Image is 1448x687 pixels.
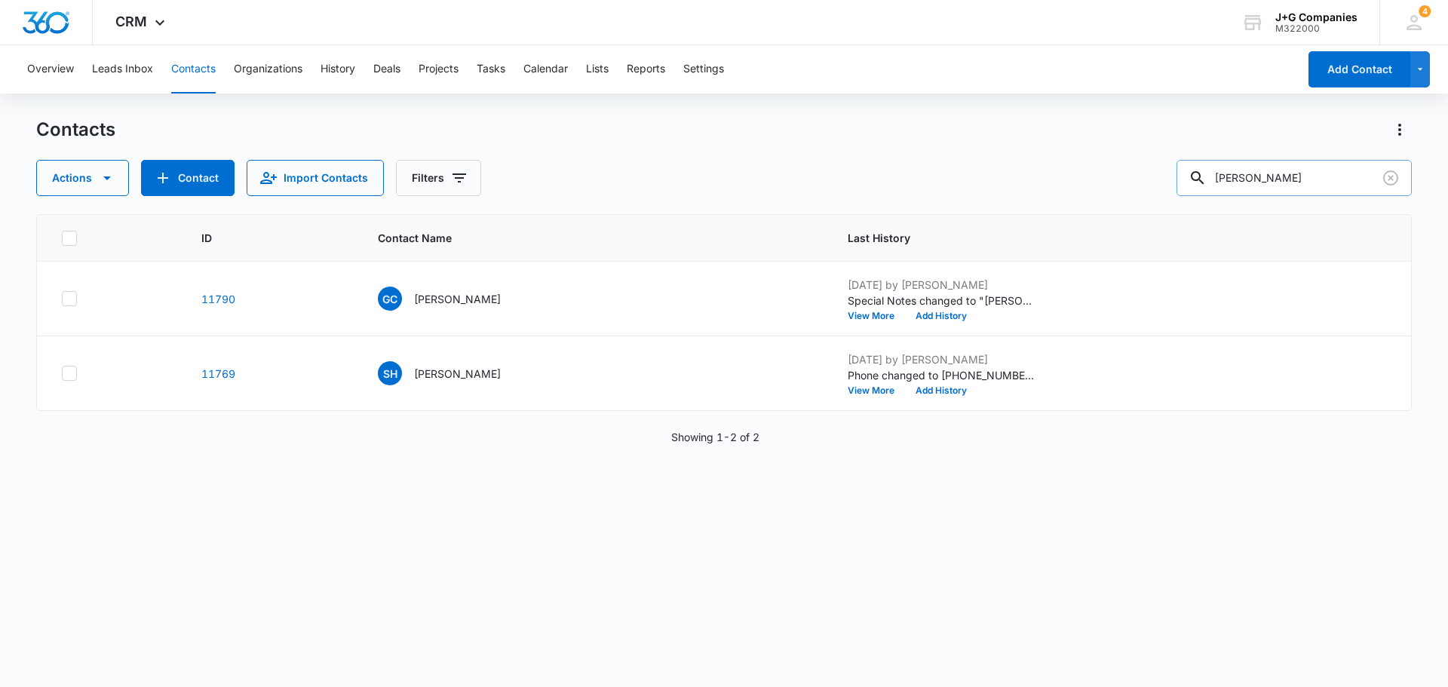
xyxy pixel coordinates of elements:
[171,45,216,94] button: Contacts
[115,14,147,29] span: CRM
[321,45,355,94] button: History
[247,160,384,196] button: Import Contacts
[627,45,665,94] button: Reports
[1388,118,1412,142] button: Actions
[414,366,501,382] p: [PERSON_NAME]
[396,160,481,196] button: Filters
[378,361,528,385] div: Contact Name - Shawn Hall - Select to Edit Field
[1275,23,1357,34] div: account id
[477,45,505,94] button: Tasks
[378,287,402,311] span: GC
[201,230,320,246] span: ID
[27,45,74,94] button: Overview
[201,293,235,305] a: Navigate to contact details page for Greg Cose
[848,277,1036,293] p: [DATE] by [PERSON_NAME]
[905,386,977,395] button: Add History
[523,45,568,94] button: Calendar
[1379,166,1403,190] button: Clear
[36,160,129,196] button: Actions
[683,45,724,94] button: Settings
[1176,160,1412,196] input: Search Contacts
[671,429,759,445] p: Showing 1-2 of 2
[378,361,402,385] span: SH
[848,293,1036,308] p: Special Notes changed to "[PERSON_NAME] referred [PERSON_NAME] and his wife. [PERSON_NAME] and [P...
[848,351,1036,367] p: [DATE] by [PERSON_NAME]
[848,367,1036,383] p: Phone changed to [PHONE_NUMBER].
[848,311,905,320] button: View More
[414,291,501,307] p: [PERSON_NAME]
[36,118,115,141] h1: Contacts
[848,386,905,395] button: View More
[373,45,400,94] button: Deals
[1419,5,1431,17] span: 4
[378,287,528,311] div: Contact Name - Greg Cose - Select to Edit Field
[141,160,235,196] button: Add Contact
[905,311,977,320] button: Add History
[234,45,302,94] button: Organizations
[378,230,789,246] span: Contact Name
[92,45,153,94] button: Leads Inbox
[419,45,459,94] button: Projects
[1308,51,1410,87] button: Add Contact
[586,45,609,94] button: Lists
[848,230,1365,246] span: Last History
[1275,11,1357,23] div: account name
[1419,5,1431,17] div: notifications count
[201,367,235,380] a: Navigate to contact details page for Shawn Hall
